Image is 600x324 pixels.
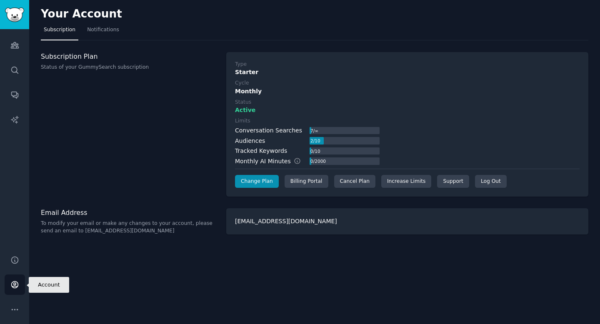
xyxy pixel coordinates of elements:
span: Subscription [44,26,75,34]
h3: Email Address [41,208,217,217]
a: Subscription [41,23,78,40]
a: Increase Limits [381,175,432,188]
a: Notifications [84,23,122,40]
div: Type [235,61,247,68]
p: To modify your email or make any changes to your account, please send an email to [EMAIL_ADDRESS]... [41,220,217,234]
div: Monthly [235,87,580,96]
div: Cancel Plan [334,175,375,188]
div: Conversation Searches [235,126,302,135]
span: Notifications [87,26,119,34]
div: Monthly AI Minutes [235,157,310,166]
div: Limits [235,117,250,125]
a: Change Plan [235,175,279,188]
div: Billing Portal [285,175,328,188]
a: Support [437,175,469,188]
p: Status of your GummySearch subscription [41,64,217,71]
div: 2 / 10 [310,137,321,145]
div: 0 / 10 [310,147,321,155]
div: Log Out [475,175,507,188]
div: Audiences [235,137,265,145]
h2: Your Account [41,7,122,21]
div: Starter [235,68,580,77]
div: 7 / ∞ [310,127,319,135]
img: GummySearch logo [5,7,24,22]
h3: Subscription Plan [41,52,217,61]
div: Tracked Keywords [235,147,287,155]
div: [EMAIL_ADDRESS][DOMAIN_NAME] [226,208,588,234]
div: Status [235,99,251,106]
span: Active [235,106,255,115]
div: 0 / 2000 [310,157,326,165]
div: Cycle [235,80,249,87]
